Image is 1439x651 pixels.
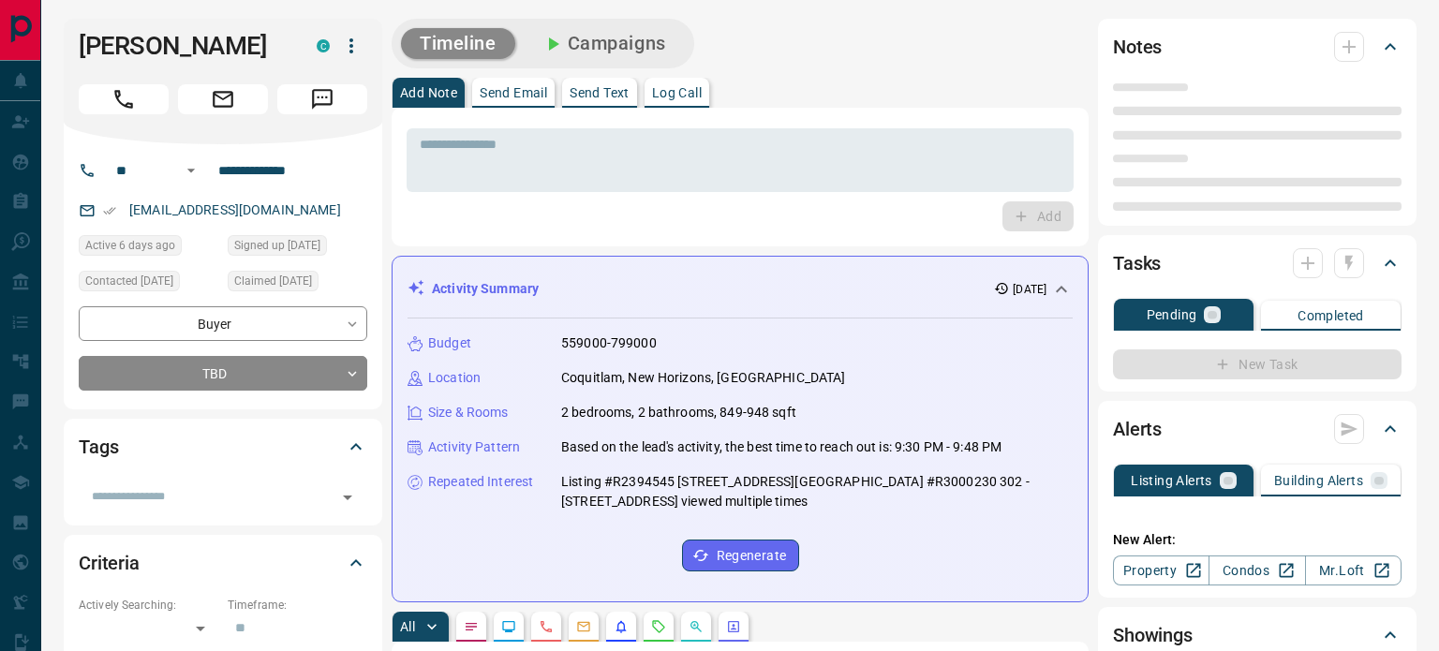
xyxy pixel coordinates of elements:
svg: Calls [539,619,554,634]
span: Email [178,84,268,114]
div: Tasks [1113,241,1402,286]
p: Send Text [570,86,630,99]
svg: Opportunities [689,619,704,634]
button: Open [334,484,361,510]
p: New Alert: [1113,530,1402,550]
p: Size & Rooms [428,403,509,422]
div: Tue Aug 05 2025 [79,235,218,261]
p: Activity Pattern [428,437,520,457]
p: Listing Alerts [1131,474,1212,487]
a: Condos [1209,555,1305,585]
svg: Emails [576,619,591,634]
button: Regenerate [682,540,799,571]
svg: Email Verified [103,204,116,217]
h1: [PERSON_NAME] [79,31,289,61]
span: Signed up [DATE] [234,236,320,255]
p: Coquitlam, New Horizons, [GEOGRAPHIC_DATA] [561,368,846,388]
p: Location [428,368,481,388]
p: 559000-799000 [561,333,657,353]
svg: Listing Alerts [614,619,629,634]
h2: Tasks [1113,248,1161,278]
a: Property [1113,555,1209,585]
p: Listing #R2394545 [STREET_ADDRESS][GEOGRAPHIC_DATA] #R3000230 302 - [STREET_ADDRESS] viewed multi... [561,472,1073,511]
svg: Lead Browsing Activity [501,619,516,634]
span: Message [277,84,367,114]
span: Claimed [DATE] [234,272,312,290]
p: All [400,620,415,633]
div: Activity Summary[DATE] [408,272,1073,306]
div: Criteria [79,540,367,585]
div: condos.ca [317,39,330,52]
p: Actively Searching: [79,597,218,614]
div: Wed Aug 06 2025 [228,271,367,297]
p: [DATE] [1013,281,1046,298]
h2: Showings [1113,620,1193,650]
p: Completed [1298,309,1364,322]
p: Pending [1147,308,1197,321]
div: Tue Aug 05 2025 [228,235,367,261]
svg: Agent Actions [726,619,741,634]
span: Active 6 days ago [85,236,175,255]
span: Call [79,84,169,114]
h2: Tags [79,432,118,462]
button: Open [180,159,202,182]
button: Campaigns [523,28,685,59]
p: Repeated Interest [428,472,533,492]
h2: Alerts [1113,414,1162,444]
span: Contacted [DATE] [85,272,173,290]
svg: Requests [651,619,666,634]
h2: Notes [1113,32,1162,62]
p: Based on the lead's activity, the best time to reach out is: 9:30 PM - 9:48 PM [561,437,1001,457]
a: Mr.Loft [1305,555,1402,585]
p: Building Alerts [1274,474,1363,487]
div: Alerts [1113,407,1402,451]
h2: Criteria [79,548,140,578]
p: 2 bedrooms, 2 bathrooms, 849-948 sqft [561,403,796,422]
p: Log Call [652,86,702,99]
div: Notes [1113,24,1402,69]
div: Tags [79,424,367,469]
p: Budget [428,333,471,353]
p: Send Email [480,86,547,99]
a: [EMAIL_ADDRESS][DOMAIN_NAME] [129,202,341,217]
p: Activity Summary [432,279,539,299]
p: Add Note [400,86,457,99]
svg: Notes [464,619,479,634]
div: TBD [79,356,367,391]
p: Timeframe: [228,597,367,614]
div: Wed Aug 06 2025 [79,271,218,297]
button: Timeline [401,28,515,59]
div: Buyer [79,306,367,341]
